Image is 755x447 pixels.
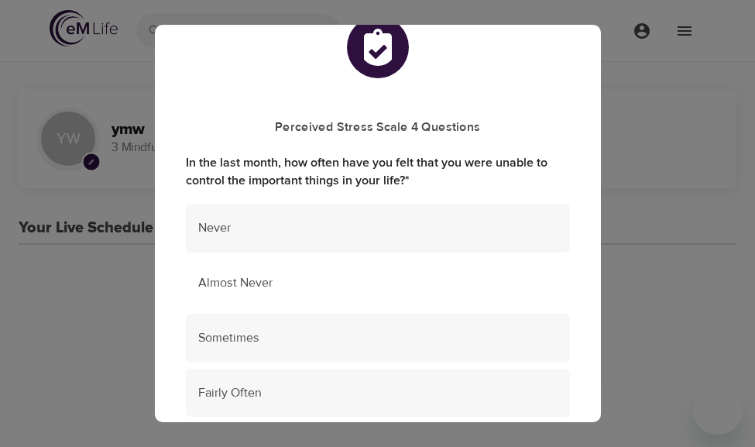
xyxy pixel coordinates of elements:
label: In the last month, how often have you felt that you were unable to control the important things i... [186,154,570,190]
span: Sometimes [198,329,558,347]
span: Fairly Often [198,384,558,402]
span: Almost Never [198,274,558,292]
span: Never [198,219,558,237]
h5: Perceived Stress Scale 4 Questions [186,119,570,136]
